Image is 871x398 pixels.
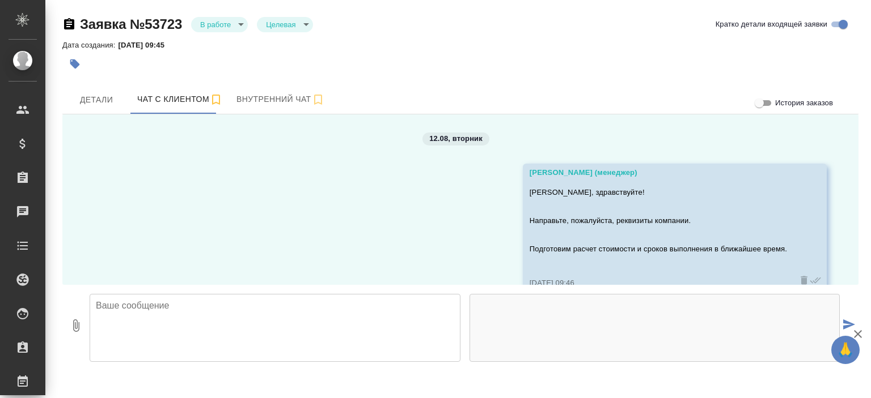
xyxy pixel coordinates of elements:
span: 🙏 [836,338,855,362]
button: Целевая [263,20,299,29]
svg: Подписаться [311,93,325,106]
button: Добавить тэг [62,52,87,76]
a: Заявка №53723 [80,16,182,32]
button: 🙏 [831,336,860,364]
div: [PERSON_NAME] (менеджер) [530,167,787,178]
button: 77762522396 ( Алишер Камбарбек) - (undefined) [130,85,230,114]
span: Кратко детали входящей заявки [716,19,827,30]
span: История заказов [775,97,833,109]
div: В работе [257,17,312,32]
button: Скопировать ссылку [62,18,76,31]
span: Внутренний чат [236,92,325,106]
p: Направьте, пожалуйста, реквизиты компании. [530,215,787,226]
button: В работе [197,20,234,29]
span: Чат с клиентом [137,92,223,106]
svg: Подписаться [209,93,223,106]
p: 12.08, вторник [429,133,483,144]
span: Детали [69,93,124,107]
p: [PERSON_NAME], здравствуйте! [530,187,787,198]
p: Подготовим расчет стоимости и сроков выполнения в ближайшее время. [530,243,787,255]
div: В работе [191,17,248,32]
div: [DATE] 09:46 [530,277,787,289]
p: [DATE] 09:45 [118,41,173,49]
p: Дата создания: [62,41,118,49]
